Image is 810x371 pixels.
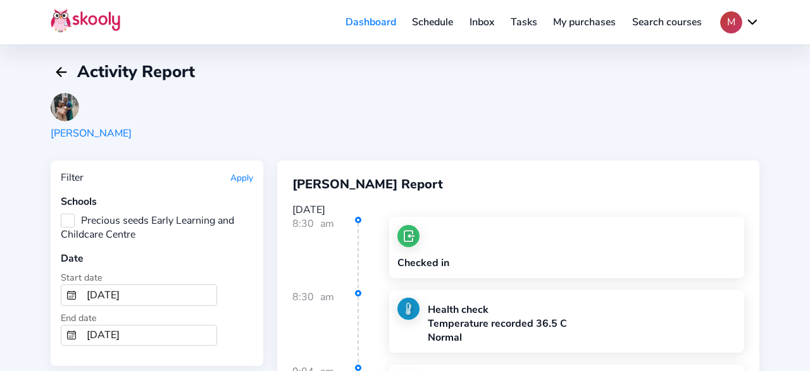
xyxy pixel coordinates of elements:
div: Date [61,252,253,265]
img: Skooly [51,8,120,33]
input: From Date [82,285,216,305]
div: am [320,290,334,363]
ion-icon: calendar outline [66,330,77,340]
div: Health check [428,303,567,317]
a: Inbox [461,12,502,32]
input: To Date [82,325,216,346]
span: Activity Report [77,61,195,83]
div: [DATE] [292,203,744,217]
a: Schedule [404,12,462,32]
img: 202406271240116441475148454889841939285207688848202406271251309428078060196430.jpg [51,93,79,121]
div: 8:30 [292,217,359,288]
div: [PERSON_NAME] [51,126,132,140]
div: am [320,217,334,288]
div: Filter [61,171,84,185]
button: Mchevron down outline [720,11,759,33]
div: 8:30 [292,290,359,363]
span: Start date [61,271,103,284]
div: Schools [61,195,253,209]
button: calendar outline [61,325,82,346]
img: temperature.jpg [397,298,420,320]
span: [PERSON_NAME] Report [292,176,443,193]
a: Dashboard [337,12,404,32]
a: Tasks [502,12,545,32]
span: End date [61,312,97,324]
div: Checked in [397,256,449,270]
a: Search courses [624,12,710,32]
img: checkin.jpg [397,225,420,247]
button: arrow back outline [51,61,72,83]
ion-icon: arrow back outline [54,64,69,80]
label: Precious seeds Early Learning and Childcare Centre [61,214,234,241]
button: calendar outline [61,285,82,305]
div: Temperature recorded 36.5 C [428,317,567,331]
div: Normal [428,331,567,344]
a: My purchases [545,12,624,32]
ion-icon: calendar outline [66,290,77,300]
button: Apply [230,172,253,184]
